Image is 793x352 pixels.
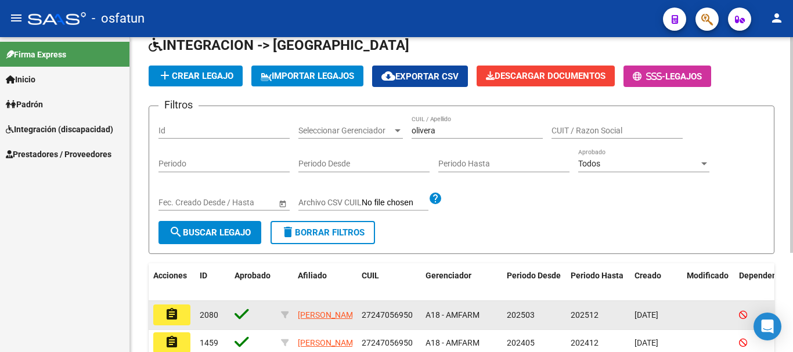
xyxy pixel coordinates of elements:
[271,221,375,244] button: Borrar Filtros
[687,271,729,280] span: Modificado
[357,263,421,302] datatable-header-cell: CUIL
[428,191,442,205] mat-icon: help
[633,71,665,82] span: -
[426,338,480,347] span: A18 - AMFARM
[426,310,480,320] span: A18 - AMFARM
[381,71,459,82] span: Exportar CSV
[298,126,392,136] span: Seleccionar Gerenciador
[739,271,788,280] span: Dependencia
[298,271,327,280] span: Afiliado
[169,227,251,238] span: Buscar Legajo
[6,73,35,86] span: Inicio
[9,11,23,25] mat-icon: menu
[165,307,179,321] mat-icon: assignment
[149,37,409,53] span: INTEGRACION -> [GEOGRAPHIC_DATA]
[362,271,379,280] span: CUIL
[298,310,360,320] span: [PERSON_NAME]
[477,66,615,86] button: Descargar Documentos
[578,159,600,168] span: Todos
[623,66,711,87] button: -Legajos
[770,11,784,25] mat-icon: person
[158,68,172,82] mat-icon: add
[571,338,599,347] span: 202412
[281,227,365,238] span: Borrar Filtros
[293,263,357,302] datatable-header-cell: Afiliado
[362,198,428,208] input: Archivo CSV CUIL
[372,66,468,87] button: Exportar CSV
[211,198,268,208] input: Fecha fin
[153,271,187,280] span: Acciones
[507,338,535,347] span: 202405
[6,123,113,136] span: Integración (discapacidad)
[566,263,630,302] datatable-header-cell: Periodo Hasta
[6,48,66,61] span: Firma Express
[635,271,661,280] span: Creado
[200,271,207,280] span: ID
[6,148,111,161] span: Prestadores / Proveedores
[486,71,605,81] span: Descargar Documentos
[276,197,289,209] button: Open calendar
[502,263,566,302] datatable-header-cell: Periodo Desde
[571,310,599,320] span: 202512
[426,271,471,280] span: Gerenciador
[235,271,271,280] span: Aprobado
[261,71,354,81] span: IMPORTAR LEGAJOS
[149,263,195,302] datatable-header-cell: Acciones
[281,225,295,239] mat-icon: delete
[158,71,233,81] span: Crear Legajo
[507,271,561,280] span: Periodo Desde
[158,97,199,113] h3: Filtros
[421,263,502,302] datatable-header-cell: Gerenciador
[230,263,276,302] datatable-header-cell: Aprobado
[362,338,413,347] span: 27247056950
[754,313,781,340] div: Open Intercom Messenger
[251,66,363,86] button: IMPORTAR LEGAJOS
[381,69,395,83] mat-icon: cloud_download
[149,66,243,86] button: Crear Legajo
[635,310,658,320] span: [DATE]
[200,338,218,347] span: 1459
[630,263,682,302] datatable-header-cell: Creado
[635,338,658,347] span: [DATE]
[158,221,261,244] button: Buscar Legajo
[6,98,43,111] span: Padrón
[298,198,362,207] span: Archivo CSV CUIL
[165,335,179,349] mat-icon: assignment
[682,263,734,302] datatable-header-cell: Modificado
[169,225,183,239] mat-icon: search
[507,310,535,320] span: 202503
[158,198,201,208] input: Fecha inicio
[571,271,623,280] span: Periodo Hasta
[195,263,230,302] datatable-header-cell: ID
[298,338,360,347] span: [PERSON_NAME]
[362,310,413,320] span: 27247056950
[200,310,218,320] span: 2080
[665,71,702,82] span: Legajos
[92,6,145,31] span: - osfatun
